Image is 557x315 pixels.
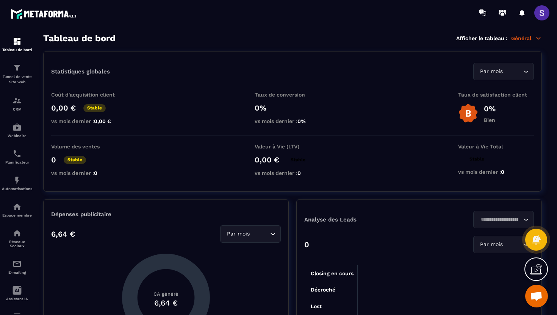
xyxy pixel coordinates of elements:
p: Dépenses publicitaire [51,211,281,218]
p: CRM [2,107,32,111]
p: 0% [255,103,330,112]
tspan: Lost [311,303,322,309]
p: Espace membre [2,213,32,217]
div: Search for option [220,225,281,243]
p: Bien [484,117,496,123]
p: 0,00 € [51,103,76,112]
span: Par mois [478,240,504,249]
p: Valeur à Vie (LTV) [255,143,330,150]
a: formationformationTunnel de vente Site web [2,58,32,90]
h3: Tableau de bord [43,33,116,44]
span: Par mois [225,230,251,238]
img: formation [13,96,22,105]
input: Search for option [478,215,521,224]
img: email [13,259,22,268]
p: Assistant IA [2,297,32,301]
span: 0 [94,170,97,176]
img: scheduler [13,149,22,158]
a: automationsautomationsEspace membre [2,196,32,223]
p: Stable [64,156,86,164]
p: Statistiques globales [51,68,110,75]
p: Webinaire [2,134,32,138]
p: vs mois dernier : [51,118,127,124]
p: Coût d'acquisition client [51,92,127,98]
a: Assistant IA [2,280,32,307]
img: formation [13,37,22,46]
p: Taux de satisfaction client [458,92,534,98]
p: E-mailing [2,270,32,274]
span: Par mois [478,67,504,76]
p: Automatisations [2,187,32,191]
p: Volume des ventes [51,143,127,150]
p: Afficher le tableau : [456,35,507,41]
p: Stable [287,156,309,164]
p: vs mois dernier : [255,170,330,176]
img: automations [13,202,22,211]
img: social-network [13,229,22,238]
a: formationformationCRM [2,90,32,117]
p: 0,00 € [255,155,279,164]
div: Search for option [473,211,534,228]
p: vs mois dernier : [458,169,534,175]
div: Search for option [473,236,534,253]
img: logo [11,7,79,21]
a: formationformationTableau de bord [2,31,32,58]
p: 0 [51,155,56,164]
p: 6,64 € [51,229,75,239]
img: automations [13,123,22,132]
tspan: Closing en cours [311,270,354,277]
p: Taux de conversion [255,92,330,98]
p: Analyse des Leads [304,216,419,223]
p: Général [511,35,542,42]
div: Ouvrir le chat [525,285,548,307]
p: Stable [83,104,106,112]
span: 0 [297,170,301,176]
p: 0 [304,240,309,249]
p: Valeur à Vie Total [458,143,534,150]
p: Réseaux Sociaux [2,240,32,248]
img: formation [13,63,22,72]
a: automationsautomationsAutomatisations [2,170,32,196]
a: emailemailE-mailing [2,254,32,280]
a: social-networksocial-networkRéseaux Sociaux [2,223,32,254]
span: 0% [297,118,306,124]
p: Tableau de bord [2,48,32,52]
tspan: Décroché [311,287,335,293]
div: Search for option [473,63,534,80]
span: 0,00 € [94,118,111,124]
p: 0% [484,104,496,113]
span: 0 [501,169,504,175]
a: automationsautomationsWebinaire [2,117,32,143]
img: automations [13,176,22,185]
p: Tunnel de vente Site web [2,74,32,85]
p: vs mois dernier : [51,170,127,176]
img: b-badge-o.b3b20ee6.svg [458,103,478,123]
input: Search for option [251,230,268,238]
p: Stable [466,155,488,163]
a: schedulerschedulerPlanificateur [2,143,32,170]
input: Search for option [504,67,521,76]
input: Search for option [504,240,521,249]
p: Planificateur [2,160,32,164]
p: vs mois dernier : [255,118,330,124]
